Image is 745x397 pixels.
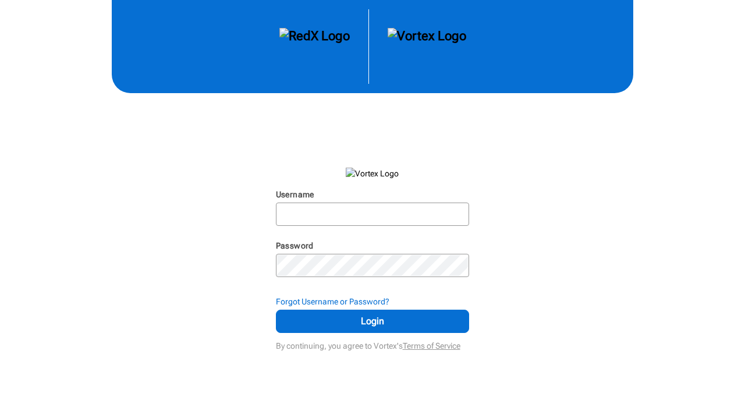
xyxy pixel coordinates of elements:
label: Username [276,190,314,199]
img: Vortex Logo [346,168,399,179]
img: RedX Logo [279,28,350,65]
a: Terms of Service [403,341,460,350]
label: Password [276,241,314,250]
div: By continuing, you agree to Vortex's [276,335,470,352]
button: Login [276,310,470,333]
strong: Forgot Username or Password? [276,297,389,306]
div: Forgot Username or Password? [276,296,470,307]
img: Vortex Logo [388,28,466,65]
span: Login [290,314,455,328]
